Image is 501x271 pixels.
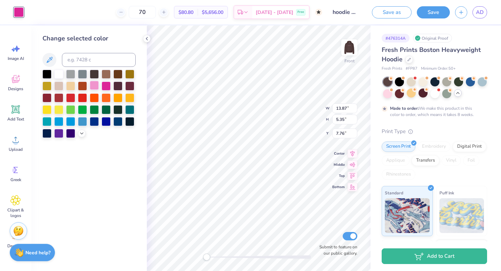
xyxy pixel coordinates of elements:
[442,155,461,166] div: Vinyl
[472,6,487,18] a: AD
[385,198,430,233] img: Standard
[372,6,412,18] button: Save as
[342,40,356,54] img: Front
[382,155,409,166] div: Applique
[385,189,403,196] span: Standard
[327,5,361,19] input: Untitled Design
[7,116,24,122] span: Add Text
[344,58,355,64] div: Front
[382,46,481,63] span: Fresh Prints Boston Heavyweight Hoodie
[417,6,450,18] button: Save
[390,105,476,118] div: We make this product in this color to order, which means it takes 8 weeks.
[390,106,419,111] strong: Made to order:
[10,177,21,183] span: Greek
[8,86,23,92] span: Designs
[316,244,357,256] label: Submit to feature on our public gallery.
[439,198,484,233] img: Puff Ink
[9,147,23,152] span: Upload
[7,243,24,249] span: Decorate
[382,66,402,72] span: Fresh Prints
[25,249,50,256] strong: Need help?
[8,56,24,61] span: Image AI
[382,169,415,180] div: Rhinestones
[129,6,156,18] input: – –
[62,53,136,67] input: e.g. 7428 c
[476,8,484,16] span: AD
[202,9,223,16] span: $5,656.00
[382,127,487,135] div: Print Type
[332,184,345,190] span: Bottom
[382,248,487,264] button: Add to Cart
[412,155,439,166] div: Transfers
[256,9,293,16] span: [DATE] - [DATE]
[463,155,479,166] div: Foil
[417,141,451,152] div: Embroidery
[382,34,409,42] div: # 476314A
[413,34,452,42] div: Original Proof
[203,254,210,261] div: Accessibility label
[332,162,345,168] span: Middle
[42,34,136,43] div: Change selected color
[382,141,415,152] div: Screen Print
[4,207,27,218] span: Clipart & logos
[297,10,304,15] span: Free
[406,66,417,72] span: # FP87
[453,141,486,152] div: Digital Print
[178,9,193,16] span: $80.80
[421,66,456,72] span: Minimum Order: 50 +
[332,151,345,156] span: Center
[332,173,345,179] span: Top
[439,189,454,196] span: Puff Ink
